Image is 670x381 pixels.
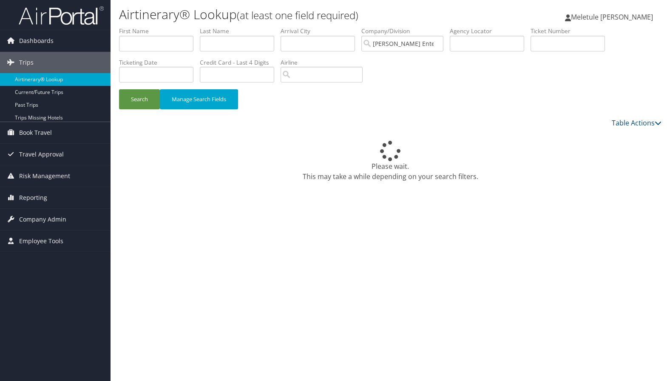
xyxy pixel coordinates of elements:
label: Company/Division [361,27,450,35]
label: Ticket Number [531,27,611,35]
span: Company Admin [19,209,66,230]
button: Search [119,89,160,109]
span: Travel Approval [19,144,64,165]
label: Agency Locator [450,27,531,35]
span: Risk Management [19,165,70,187]
div: Please wait. This may take a while depending on your search filters. [119,141,661,182]
span: Reporting [19,187,47,208]
label: Ticketing Date [119,58,200,67]
span: Dashboards [19,30,54,51]
span: Meletule [PERSON_NAME] [571,12,653,22]
small: (at least one field required) [237,8,358,22]
button: Manage Search Fields [160,89,238,109]
label: Airline [281,58,369,67]
label: Credit Card - Last 4 Digits [200,58,281,67]
span: Book Travel [19,122,52,143]
span: Trips [19,52,34,73]
label: Arrival City [281,27,361,35]
label: Last Name [200,27,281,35]
a: Meletule [PERSON_NAME] [565,4,661,30]
a: Table Actions [612,118,661,128]
label: First Name [119,27,200,35]
h1: Airtinerary® Lookup [119,6,481,23]
img: airportal-logo.png [19,6,104,26]
span: Employee Tools [19,230,63,252]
